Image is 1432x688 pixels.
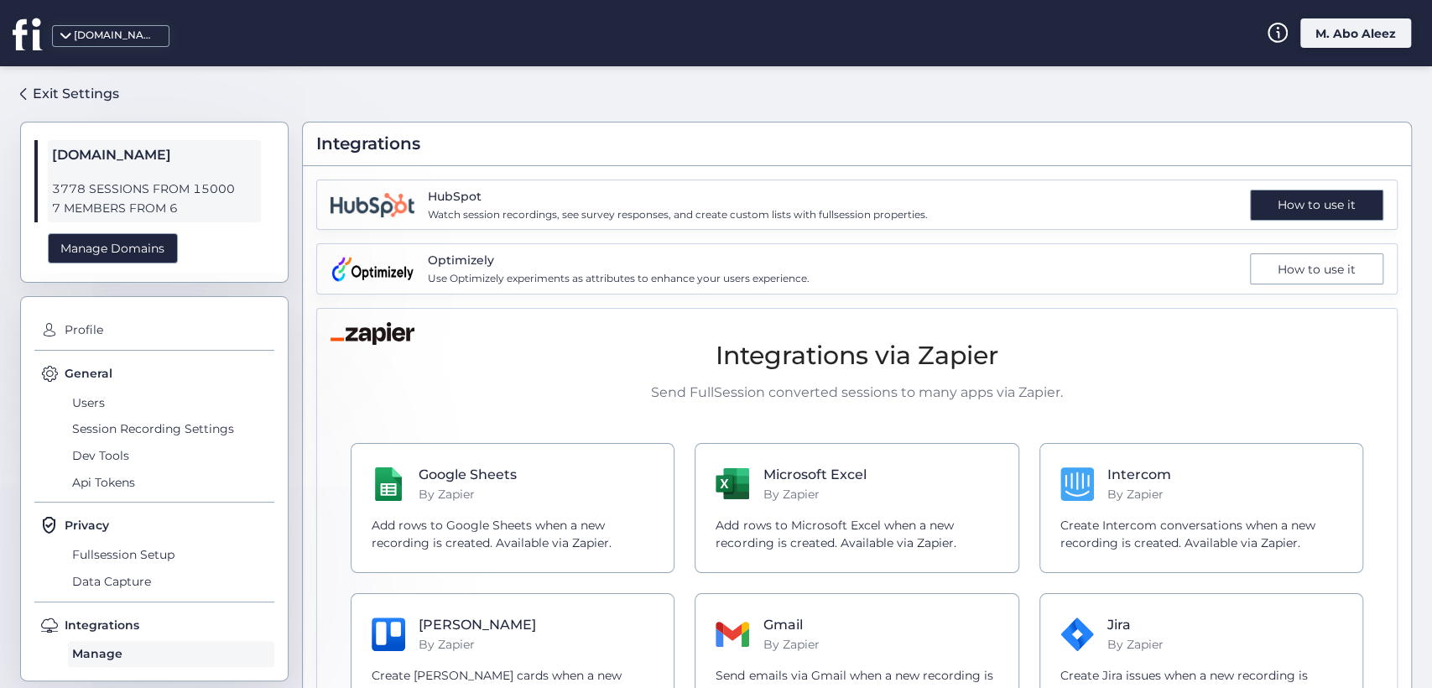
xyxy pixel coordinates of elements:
span: General [65,364,112,383]
h4: Jira [1107,614,1164,635]
span: [DOMAIN_NAME] [52,144,257,166]
p: Send FullSession converted sessions to many apps via Zapier. [351,382,1363,403]
p: Add rows to Microsoft Excel when a new recording is created. Available via Zapier. [716,517,997,552]
img: Intercom [1060,467,1094,501]
img: integration.name [331,193,414,217]
span: HubSpot [428,187,928,206]
div: Exit Settings [33,83,119,104]
p: Add rows to Google Sheets when a new recording is created. Available via Zapier. [372,517,654,552]
span: Api Tokens [68,469,274,496]
p: Create Intercom conversations when a new recording is created. Available via Zapier. [1060,517,1342,552]
span: Profile [60,317,274,344]
span: Use Optimizely experiments as attributes to enhance your users experience. [428,271,810,287]
p: By Zapier [763,635,819,654]
span: Integrations [316,131,420,157]
p: By Zapier [1107,485,1171,503]
h4: Gmail [763,614,819,635]
img: Google Sheets [372,467,405,501]
p: By Zapier [763,485,866,503]
span: Watch session recordings, see survey responses, and create custom lists with fullsession properties. [428,207,928,223]
img: Trello [372,618,405,651]
span: Session Recording Settings [68,416,274,443]
img: Microsoft Excel [716,468,749,499]
img: Jira [1060,618,1094,651]
img: Gmail [716,622,749,647]
span: Data Capture [68,568,274,595]
span: Fullsession Setup [68,541,274,568]
span: Users [68,389,274,416]
span: 3778 SESSIONS FROM 15000 [52,180,257,199]
span: Optimizely [428,251,810,269]
span: Integrations [65,616,139,634]
p: By Zapier [419,635,536,654]
h4: Google Sheets [419,464,517,485]
div: M. Abo Aleez [1300,18,1411,48]
h4: [PERSON_NAME] [419,614,536,635]
h4: Microsoft Excel [763,464,866,485]
h4: Intercom [1107,464,1171,485]
div: Manage Domains [48,233,178,264]
div: [DOMAIN_NAME] [74,28,158,44]
span: Dev Tools [68,442,274,469]
div: How to use it [1250,253,1383,284]
p: By Zapier [419,485,517,503]
div: How to use it [1250,190,1383,221]
h2: Integrations via Zapier [351,336,1363,375]
img: integration.name [331,256,414,283]
span: 7 MEMBERS FROM 6 [52,199,257,218]
a: Exit Settings [20,80,119,108]
img: Zapier Logo [331,322,414,345]
span: Privacy [65,516,109,534]
span: Manage [68,641,274,668]
p: By Zapier [1107,635,1164,654]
